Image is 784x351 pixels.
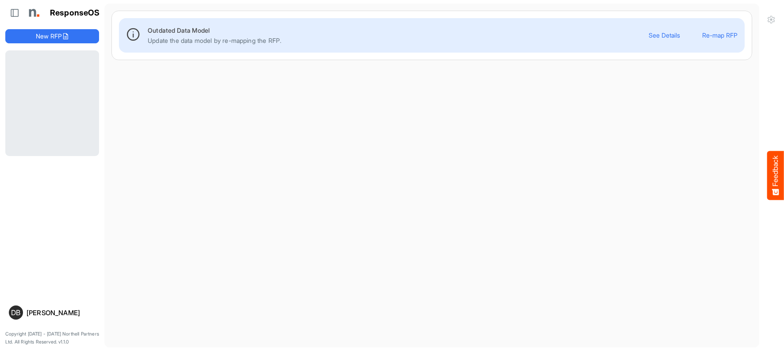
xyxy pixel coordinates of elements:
[767,151,784,200] button: Feedback
[27,309,96,316] div: [PERSON_NAME]
[649,32,680,38] button: See Details
[148,25,649,35] div: Outdated Data Model
[11,309,20,316] span: DB
[50,8,100,18] h1: ResponseOS
[5,50,99,156] div: Loading...
[24,4,42,22] img: Northell
[148,35,649,46] p: Update the data model by re-mapping the RFP.
[5,330,99,346] p: Copyright [DATE] - [DATE] Northell Partners Ltd. All Rights Reserved. v1.1.0
[5,29,99,43] button: New RFP
[702,32,738,38] button: Re-map RFP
